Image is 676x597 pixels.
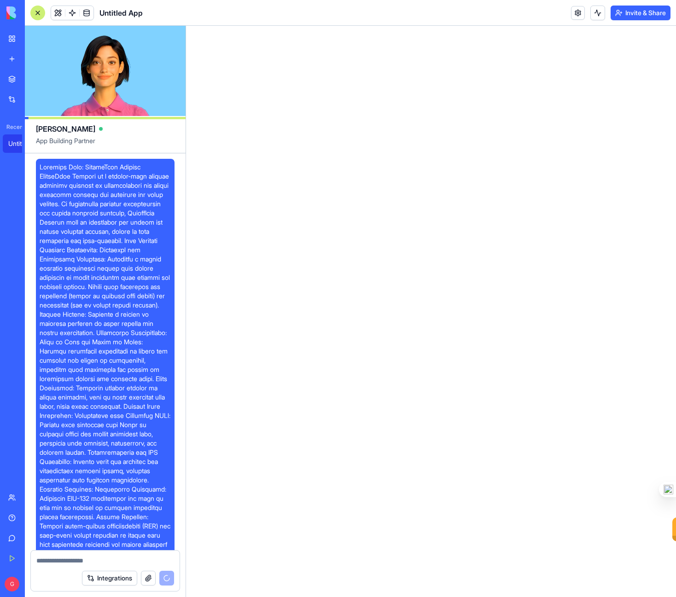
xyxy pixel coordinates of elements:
div: Untitled App [8,139,34,148]
a: Untitled App [3,134,40,153]
span: [PERSON_NAME] [36,123,95,134]
span: G [5,577,19,591]
img: logo [6,6,64,19]
button: Invite & Share [611,6,670,20]
img: one_i.png [664,485,673,494]
span: Untitled App [99,7,143,18]
span: App Building Partner [36,136,175,153]
button: Integrations [82,571,137,585]
span: Recent [3,123,22,131]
